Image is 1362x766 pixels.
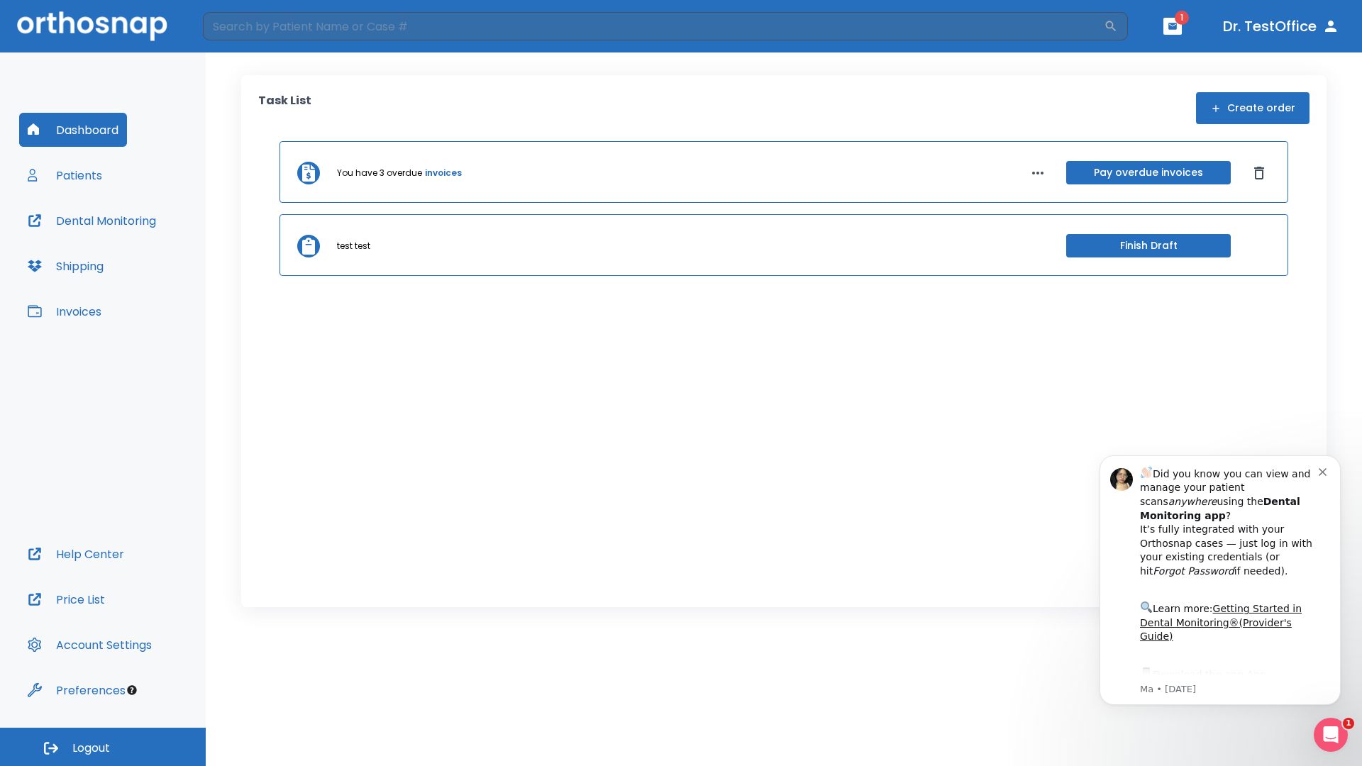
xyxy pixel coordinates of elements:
[1078,434,1362,728] iframe: Intercom notifications message
[240,30,252,42] button: Dismiss notification
[19,113,127,147] button: Dashboard
[19,249,112,283] button: Shipping
[1314,718,1348,752] iframe: Intercom live chat
[1066,234,1231,257] button: Finish Draft
[1343,718,1354,729] span: 1
[62,231,240,304] div: Download the app: | ​ Let us know if you need help getting started!
[62,249,240,262] p: Message from Ma, sent 2w ago
[1196,92,1310,124] button: Create order
[19,673,134,707] button: Preferences
[19,582,113,616] button: Price List
[203,12,1104,40] input: Search by Patient Name or Case #
[19,294,110,328] button: Invoices
[17,11,167,40] img: Orthosnap
[19,204,165,238] button: Dental Monitoring
[62,235,188,260] a: App Store
[19,628,160,662] button: Account Settings
[258,92,311,124] p: Task List
[1217,13,1345,39] button: Dr. TestOffice
[1248,162,1270,184] button: Dismiss
[337,240,370,252] p: test test
[1066,161,1231,184] button: Pay overdue invoices
[126,684,138,696] div: Tooltip anchor
[1175,11,1189,25] span: 1
[19,158,111,192] button: Patients
[337,167,422,179] p: You have 3 overdue
[425,167,462,179] a: invoices
[19,537,133,571] button: Help Center
[72,740,110,756] span: Logout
